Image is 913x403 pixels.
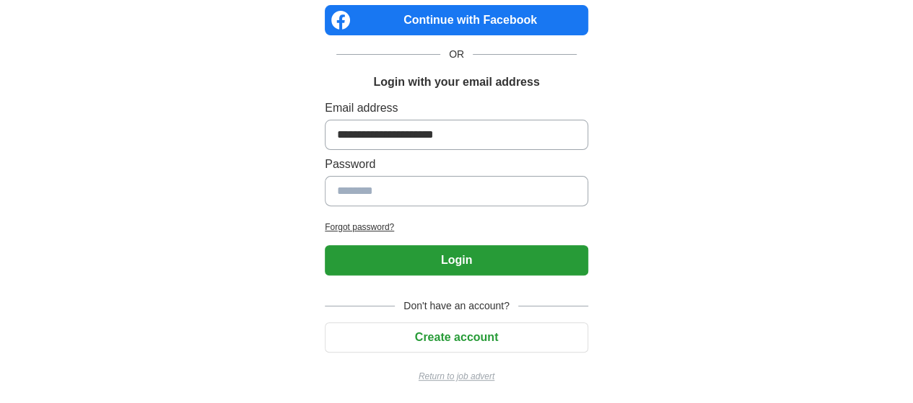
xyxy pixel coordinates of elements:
label: Password [325,156,588,173]
button: Create account [325,322,588,353]
label: Email address [325,99,588,117]
a: Return to job advert [325,370,588,383]
h1: Login with your email address [373,74,539,91]
button: Login [325,245,588,275]
span: OR [440,47,473,62]
a: Create account [325,331,588,343]
span: Don't have an account? [395,298,518,314]
a: Continue with Facebook [325,5,588,35]
a: Forgot password? [325,221,588,234]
